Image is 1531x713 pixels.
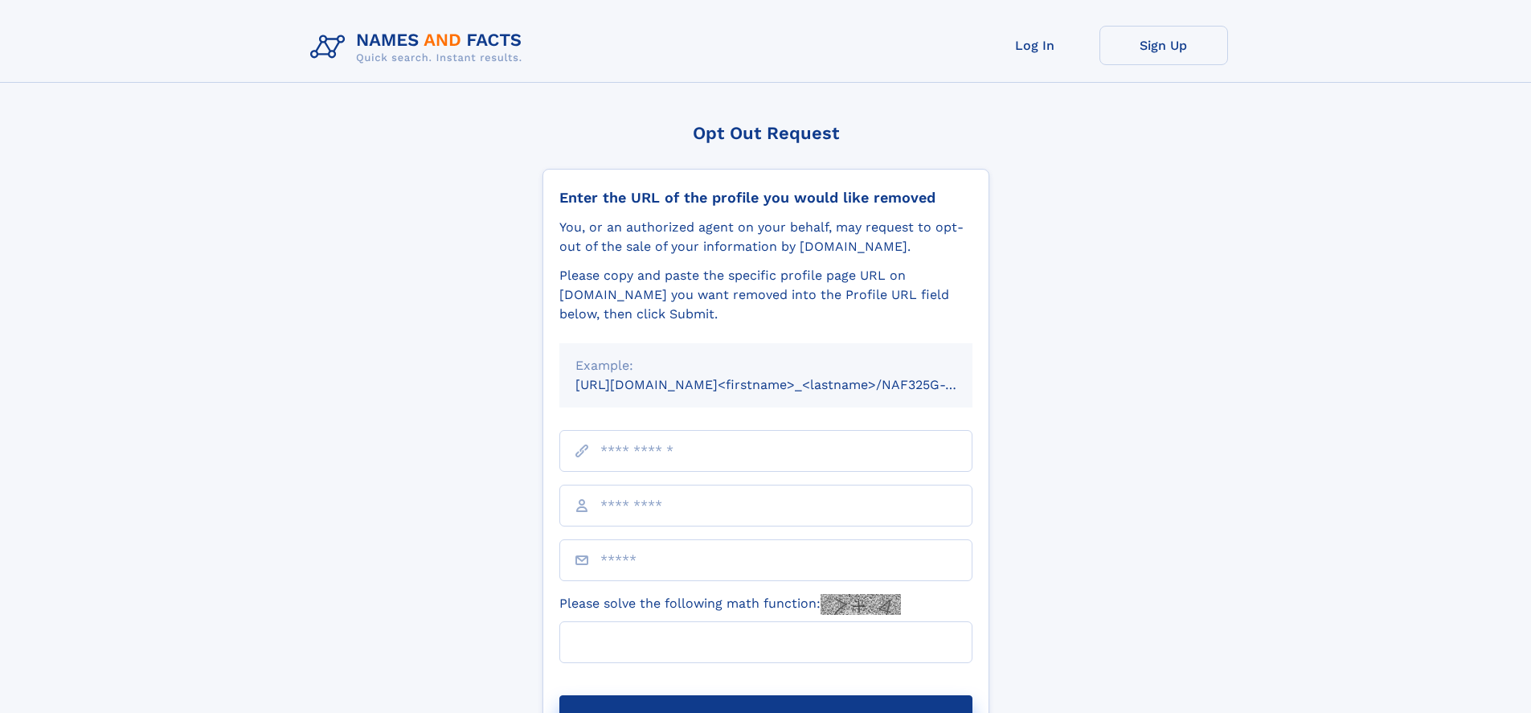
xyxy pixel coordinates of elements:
[304,26,535,69] img: Logo Names and Facts
[559,218,972,256] div: You, or an authorized agent on your behalf, may request to opt-out of the sale of your informatio...
[575,356,956,375] div: Example:
[575,377,1003,392] small: [URL][DOMAIN_NAME]<firstname>_<lastname>/NAF325G-xxxxxxxx
[542,123,989,143] div: Opt Out Request
[559,266,972,324] div: Please copy and paste the specific profile page URL on [DOMAIN_NAME] you want removed into the Pr...
[559,594,901,615] label: Please solve the following math function:
[1099,26,1228,65] a: Sign Up
[559,189,972,207] div: Enter the URL of the profile you would like removed
[971,26,1099,65] a: Log In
